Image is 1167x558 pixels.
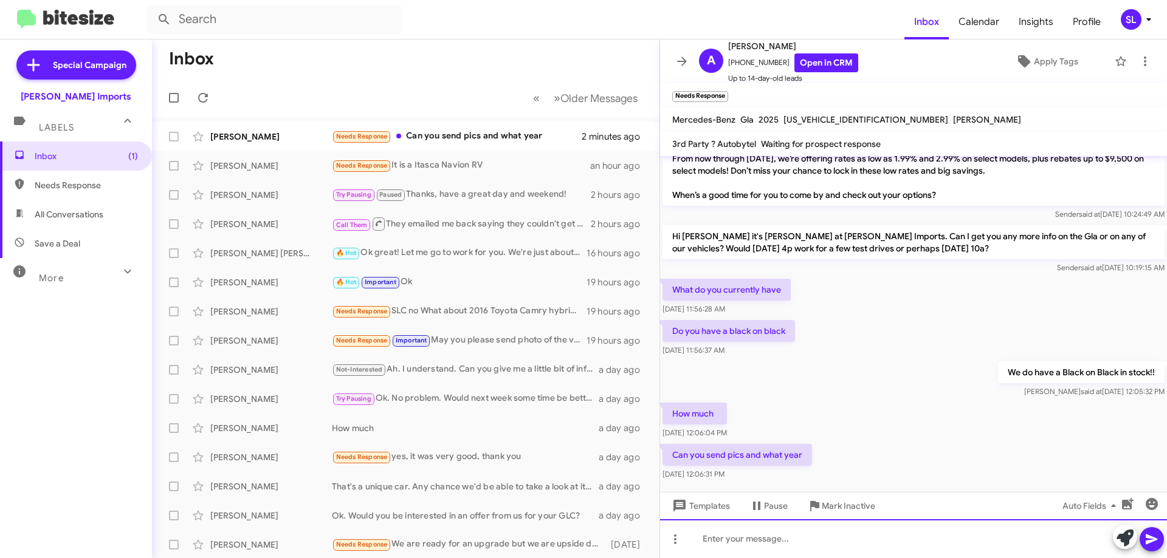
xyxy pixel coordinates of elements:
div: [PERSON_NAME] [210,305,332,318]
div: 2 hours ago [591,189,650,201]
nav: Page navigation example [526,86,645,111]
span: Paused [379,191,402,199]
span: 3rd Party ? Autobytel [672,138,756,149]
span: Special Campaign [53,59,126,71]
small: Needs Response [672,91,728,102]
span: Important [396,336,427,344]
span: said at [1081,263,1102,272]
p: We do have a Black on Black in stock!! [998,361,1165,383]
span: Pause [764,495,788,517]
p: Hi [PERSON_NAME] it's [PERSON_NAME] at [PERSON_NAME] Imports. Can I get you any more info on the ... [663,225,1165,259]
a: Profile [1063,4,1110,39]
span: [DATE] 11:56:28 AM [663,304,725,313]
button: Apply Tags [984,50,1109,72]
span: Needs Response [336,453,388,461]
div: [PERSON_NAME] [210,509,332,522]
div: a day ago [599,451,650,463]
input: Search [147,5,402,34]
div: They emailed me back saying they couldn't get a approval thanks though [332,216,591,231]
h1: Inbox [169,49,214,69]
span: (1) [128,150,138,162]
span: Sender [DATE] 10:24:49 AM [1055,209,1165,219]
a: Open in CRM [794,53,858,72]
button: Previous [526,86,547,111]
button: Next [546,86,645,111]
div: [PERSON_NAME] [210,480,332,492]
div: a day ago [599,393,650,405]
span: Templates [670,495,730,517]
div: [PERSON_NAME] [210,393,332,405]
p: How much [663,403,727,424]
p: Can you send pics and what year [663,444,812,466]
span: [PHONE_NUMBER] [728,53,858,72]
span: Call Them [336,221,368,229]
div: [PERSON_NAME] [210,131,332,143]
a: Inbox [904,4,949,39]
div: [PERSON_NAME] [210,276,332,288]
span: Waiting for prospect response [761,138,881,149]
button: Pause [740,495,797,517]
span: Gla [740,114,754,125]
div: [PERSON_NAME] [210,189,332,201]
div: 2 minutes ago [582,131,650,143]
span: Apply Tags [1034,50,1078,72]
span: Needs Response [35,179,138,191]
div: Ok. Would you be interested in an offer from us for your GLC? [332,509,599,522]
p: What do you currently have [663,279,791,301]
div: SLC no What about 2016 Toyota Camry hybrid low miles less than 60k Or 2020 MB GLC 300 approx 80k ... [332,304,587,318]
div: Thanks, have a great day and weekend! [332,188,591,202]
p: Hi [PERSON_NAME], it’s [PERSON_NAME], Sales Manager at [PERSON_NAME] Imports. Thanks again for re... [663,111,1165,206]
div: We are ready for an upgrade but we are upside down. [332,537,605,551]
div: Ah. I understand. Can you give me a little bit of information on your vehicles condition? Are the... [332,362,599,376]
span: [US_VEHICLE_IDENTIFICATION_NUMBER] [783,114,948,125]
span: Inbox [35,150,138,162]
span: [PERSON_NAME] [728,39,858,53]
div: Can you send pics and what year [332,129,582,143]
span: [PERSON_NAME] [DATE] 12:05:32 PM [1024,387,1165,396]
span: [PERSON_NAME] [953,114,1021,125]
div: a day ago [599,364,650,376]
div: Ok. No problem. Would next week some time be better for you? [332,392,599,406]
span: Sender [DATE] 10:19:15 AM [1057,263,1165,272]
span: Auto Fields [1062,495,1121,517]
div: [PERSON_NAME] [210,364,332,376]
div: a day ago [599,480,650,492]
span: More [39,273,64,284]
span: Labels [39,122,74,133]
span: Important [365,278,396,286]
span: Up to 14-day-old leads [728,72,858,84]
div: [PERSON_NAME] [210,160,332,172]
div: [PERSON_NAME] [210,422,332,434]
span: Mark Inactive [822,495,875,517]
span: 🔥 Hot [336,278,357,286]
div: [PERSON_NAME] Imports [21,90,131,103]
div: It is a Itasca Navion RV [332,158,590,172]
a: Special Campaign [16,50,136,80]
span: Needs Response [336,132,388,140]
span: said at [1079,209,1100,219]
div: [PERSON_NAME] [210,335,332,347]
span: [DATE] 12:06:04 PM [663,428,727,437]
span: Needs Response [336,307,388,315]
div: 19 hours ago [587,305,650,318]
div: May you please send photo of the vehicle please. [332,333,587,347]
div: a day ago [599,422,650,434]
span: [DATE] 11:56:37 AM [663,345,725,355]
span: All Conversations [35,208,103,220]
span: Needs Response [336,162,388,169]
span: Older Messages [560,92,638,105]
a: Insights [1009,4,1063,39]
span: Try Pausing [336,191,371,199]
span: A [707,51,715,70]
div: 16 hours ago [587,247,650,259]
span: 🔥 Hot [336,249,357,257]
div: 2 hours ago [591,218,650,230]
div: [PERSON_NAME] [210,218,332,230]
div: [PERSON_NAME] [210,451,332,463]
a: Calendar [949,4,1009,39]
span: [DATE] 12:06:31 PM [663,469,725,478]
div: That's a unique car. Any chance we'd be able to take a look at it in person so I can offer you a ... [332,480,599,492]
